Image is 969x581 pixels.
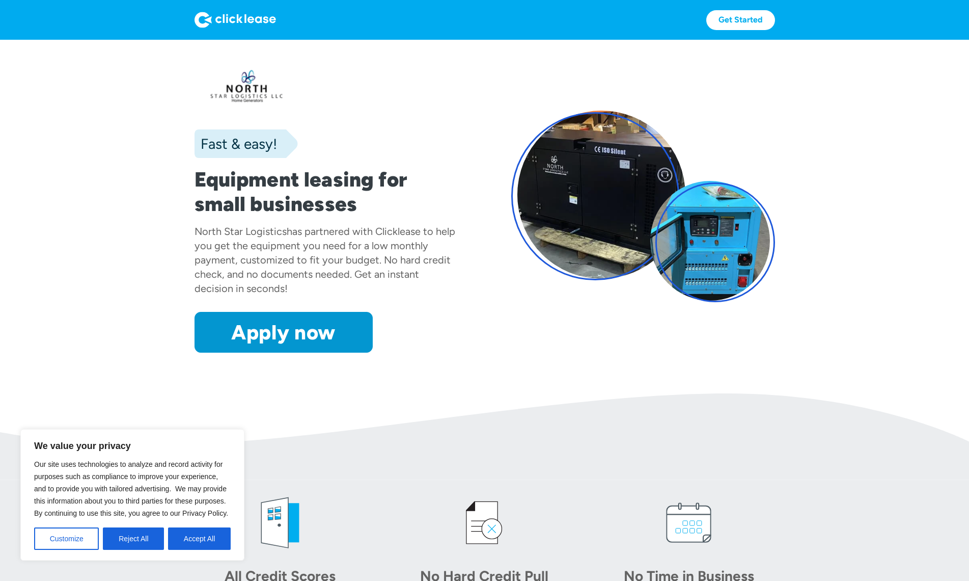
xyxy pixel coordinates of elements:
a: Apply now [195,312,373,353]
div: North Star Logistics [195,225,287,237]
span: Our site uses technologies to analyze and record activity for purposes such as compliance to impr... [34,460,228,517]
a: Get Started [706,10,775,30]
img: Logo [195,12,276,28]
button: Customize [34,527,99,550]
h1: Equipment leasing for small businesses [195,167,458,216]
p: We value your privacy [34,440,231,452]
img: welcome icon [250,492,311,553]
button: Accept All [168,527,231,550]
div: has partnered with Clicklease to help you get the equipment you need for a low monthly payment, c... [195,225,455,295]
button: Reject All [103,527,164,550]
img: credit icon [454,492,515,553]
div: We value your privacy [20,429,244,561]
div: Fast & easy! [195,134,277,154]
img: calendar icon [658,492,719,553]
